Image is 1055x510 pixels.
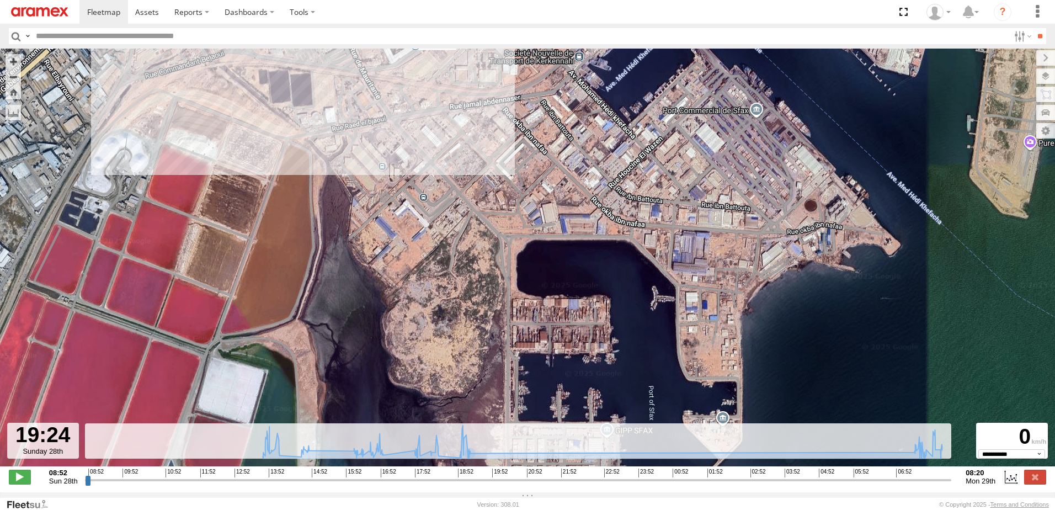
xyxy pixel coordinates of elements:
[990,501,1049,508] a: Terms and Conditions
[166,469,181,477] span: 10:52
[312,469,327,477] span: 14:52
[994,3,1011,21] i: ?
[200,469,216,477] span: 11:52
[23,28,32,44] label: Search Query
[122,469,138,477] span: 09:52
[604,469,620,477] span: 22:52
[11,7,68,17] img: aramex-logo.svg
[49,469,78,477] strong: 08:52
[235,469,250,477] span: 12:52
[1010,28,1033,44] label: Search Filter Options
[939,501,1049,508] div: © Copyright 2025 -
[6,499,57,510] a: Visit our Website
[673,469,688,477] span: 00:52
[492,469,508,477] span: 19:52
[707,469,723,477] span: 01:52
[966,477,995,485] span: Mon 29th Sep 2025
[561,469,577,477] span: 21:52
[9,470,31,484] label: Play/Stop
[6,84,21,99] button: Zoom Home
[896,469,912,477] span: 06:52
[1036,123,1055,139] label: Map Settings
[1024,470,1046,484] label: Close
[819,469,834,477] span: 04:52
[785,469,800,477] span: 03:52
[854,469,869,477] span: 05:52
[750,469,766,477] span: 02:52
[381,469,396,477] span: 16:52
[458,469,473,477] span: 18:52
[269,469,284,477] span: 13:52
[978,424,1046,449] div: 0
[966,469,995,477] strong: 08:20
[415,469,430,477] span: 17:52
[477,501,519,508] div: Version: 308.01
[6,54,21,69] button: Zoom in
[527,469,542,477] span: 20:52
[6,69,21,84] button: Zoom out
[49,477,78,485] span: Sun 28th Sep 2025
[638,469,654,477] span: 23:52
[346,469,361,477] span: 15:52
[88,469,104,477] span: 08:52
[6,105,21,120] label: Measure
[923,4,955,20] div: Montassar Cheffi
